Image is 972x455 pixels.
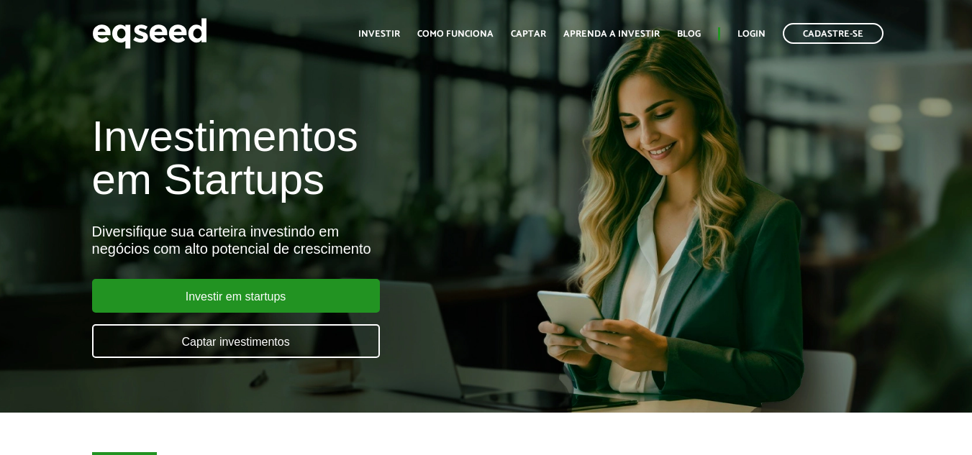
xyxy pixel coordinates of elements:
a: Aprenda a investir [563,29,660,39]
a: Cadastre-se [783,23,884,44]
a: Investir em startups [92,279,380,313]
a: Login [737,29,766,39]
div: Diversifique sua carteira investindo em negócios com alto potencial de crescimento [92,223,557,257]
h1: Investimentos em Startups [92,115,557,201]
a: Como funciona [417,29,494,39]
a: Investir [358,29,400,39]
img: EqSeed [92,14,207,52]
a: Captar investimentos [92,324,380,358]
a: Blog [677,29,701,39]
a: Captar [511,29,546,39]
